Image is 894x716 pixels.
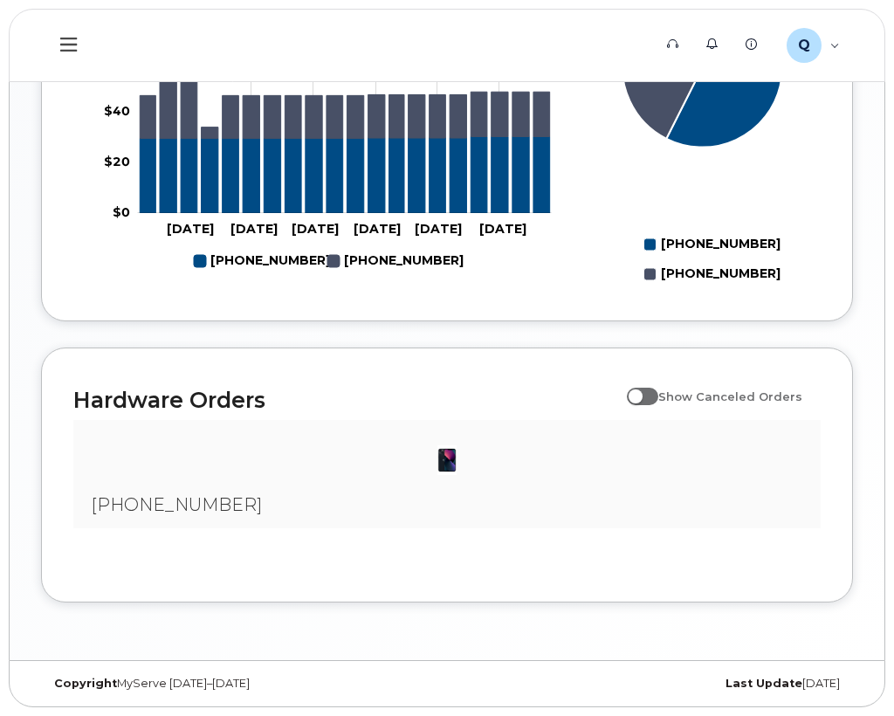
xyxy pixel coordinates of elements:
[91,494,262,515] span: [PHONE_NUMBER]
[73,387,618,413] h2: Hardware Orders
[113,204,130,220] tspan: $0
[140,136,549,213] g: 864-310-5632
[104,103,130,119] tspan: $40
[430,443,464,478] img: image20231002-3703462-1ig824h.jpeg
[726,677,802,690] strong: Last Update
[415,221,462,237] tspan: [DATE]
[354,221,401,237] tspan: [DATE]
[479,221,526,237] tspan: [DATE]
[104,154,130,169] tspan: $20
[818,640,881,703] iframe: Messenger Launcher
[167,221,214,237] tspan: [DATE]
[798,35,810,56] span: Q
[292,221,339,237] tspan: [DATE]
[627,380,641,394] input: Show Canceled Orders
[644,230,781,289] g: Legend
[447,677,853,691] div: [DATE]
[54,677,117,690] strong: Copyright
[194,246,464,276] g: Legend
[230,221,278,237] tspan: [DATE]
[41,677,447,691] div: MyServe [DATE]–[DATE]
[774,28,852,63] div: QTD8935
[194,246,330,276] g: 864-310-5632
[658,389,802,403] span: Show Canceled Orders
[327,246,464,276] g: 864-631-5286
